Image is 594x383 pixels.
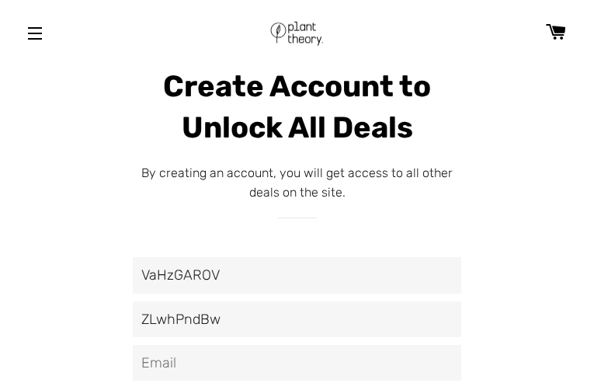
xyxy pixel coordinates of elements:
input: Email [133,345,461,381]
input: Last Name [133,301,461,337]
p: By creating an account, you will get access to all other deals on the site. [133,163,461,202]
img: Plant Theory [268,8,325,58]
input: First Name [133,257,461,293]
h1: Create Account to Unlock All Deals [133,66,461,148]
